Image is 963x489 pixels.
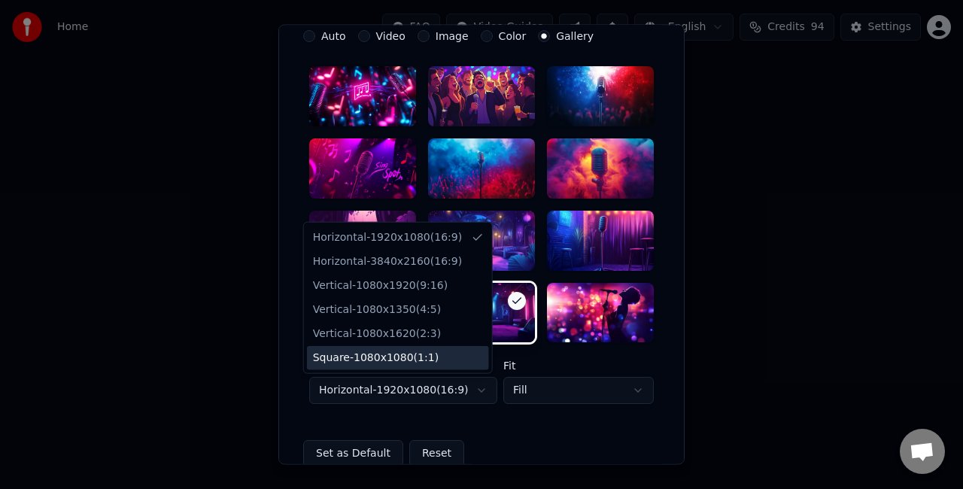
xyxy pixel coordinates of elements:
[313,302,442,317] div: Vertical - 1080 x 1350 ( 4 : 5 )
[313,230,463,245] div: Horizontal - 1920 x 1080 ( 16 : 9 )
[313,327,442,342] div: Vertical - 1080 x 1620 ( 2 : 3 )
[313,351,439,366] div: Square - 1080 x 1080 ( 1 : 1 )
[313,278,448,293] div: Vertical - 1080 x 1920 ( 9 : 16 )
[313,254,463,269] div: Horizontal - 3840 x 2160 ( 16 : 9 )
